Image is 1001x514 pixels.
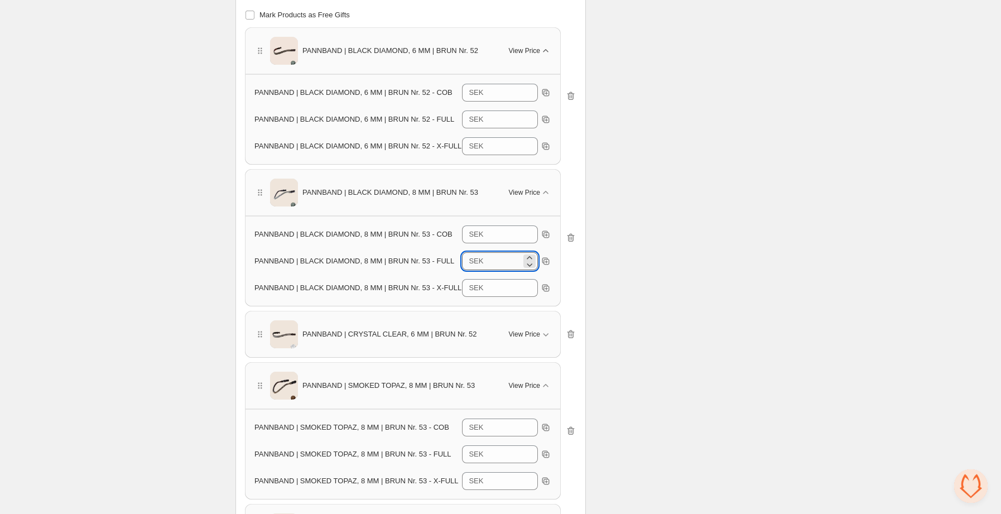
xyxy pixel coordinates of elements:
span: PANNBAND | SMOKED TOPAZ, 8 MM | BRUN Nr. 53 - X-FULL [254,477,459,485]
img: PANNBAND | CRYSTAL CLEAR, 6 MM | BRUN Nr. 52 [270,317,298,352]
span: View Price [509,188,540,197]
span: PANNBAND | BLACK DIAMOND, 6 MM | BRUN Nr. 52 - X-FULL [254,142,461,150]
div: SEK [469,449,483,460]
span: View Price [509,330,540,339]
div: SEK [469,422,483,433]
span: PANNBAND | BLACK DIAMOND, 8 MM | BRUN Nr. 53 - X-FULL [254,284,461,292]
img: PANNBAND | SMOKED TOPAZ, 8 MM | BRUN Nr. 53 [270,368,298,403]
img: PANNBAND | BLACK DIAMOND, 6 MM | BRUN Nr. 52 [270,33,298,69]
span: View Price [509,46,540,55]
div: SEK [469,256,483,267]
span: PANNBAND | BLACK DIAMOND, 6 MM | BRUN Nr. 52 - COB [254,88,453,97]
div: SEK [469,87,483,98]
div: SEK [469,114,483,125]
button: View Price [502,325,558,343]
button: View Price [502,377,558,395]
span: PANNBAND | BLACK DIAMOND, 6 MM | BRUN Nr. 52 - FULL [254,115,454,123]
span: PANNBAND | BLACK DIAMOND, 8 MM | BRUN Nr. 53 [302,187,478,198]
div: SEK [469,229,483,240]
span: PANNBAND | SMOKED TOPAZ, 8 MM | BRUN Nr. 53 - FULL [254,450,451,458]
div: SEK [469,141,483,152]
div: SEK [469,475,483,487]
button: View Price [502,42,558,60]
span: View Price [509,381,540,390]
span: PANNBAND | BLACK DIAMOND, 8 MM | BRUN Nr. 53 - COB [254,230,453,238]
img: PANNBAND | BLACK DIAMOND, 8 MM | BRUN Nr. 53 [270,175,298,210]
span: PANNBAND | BLACK DIAMOND, 6 MM | BRUN Nr. 52 [302,45,478,56]
button: View Price [502,184,558,201]
span: PANNBAND | BLACK DIAMOND, 8 MM | BRUN Nr. 53 - FULL [254,257,454,265]
span: PANNBAND | SMOKED TOPAZ, 8 MM | BRUN Nr. 53 - COB [254,423,449,431]
span: PANNBAND | SMOKED TOPAZ, 8 MM | BRUN Nr. 53 [302,380,475,391]
span: PANNBAND | CRYSTAL CLEAR, 6 MM | BRUN Nr. 52 [302,329,477,340]
div: Відкритий чат [954,469,988,503]
span: Mark Products as Free Gifts [259,11,350,19]
div: SEK [469,282,483,294]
